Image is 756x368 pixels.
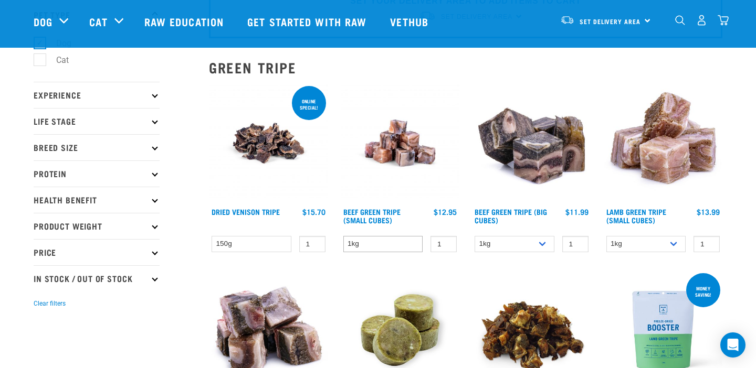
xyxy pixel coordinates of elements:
[134,1,237,42] a: Raw Education
[34,265,160,291] p: In Stock / Out Of Stock
[686,280,720,302] div: Money saving!
[694,236,720,252] input: 1
[39,37,76,50] label: Dog
[696,15,707,26] img: user.png
[299,236,325,252] input: 1
[237,1,380,42] a: Get started with Raw
[209,59,722,75] h2: Green Tripe
[430,236,457,252] input: 1
[718,15,729,26] img: home-icon@2x.png
[302,208,325,216] div: $15.70
[292,93,326,115] div: ONLINE SPECIAL!
[606,210,666,222] a: Lamb Green Tripe (Small Cubes)
[34,239,160,265] p: Price
[475,210,547,222] a: Beef Green Tripe (Big Cubes)
[34,134,160,160] p: Breed Size
[434,208,457,216] div: $12.95
[604,84,723,203] img: 1133 Green Tripe Lamb Small Cubes 01
[720,332,745,358] div: Open Intercom Messenger
[34,82,160,108] p: Experience
[34,299,66,308] button: Clear filters
[343,210,401,222] a: Beef Green Tripe (Small Cubes)
[34,213,160,239] p: Product Weight
[562,236,589,252] input: 1
[341,84,460,203] img: Beef Tripe Bites 1634
[565,208,589,216] div: $11.99
[34,14,52,29] a: Dog
[209,84,328,203] img: Dried Vension Tripe 1691
[34,108,160,134] p: Life Stage
[472,84,591,203] img: 1044 Green Tripe Beef
[34,160,160,187] p: Protein
[34,187,160,213] p: Health Benefit
[580,19,640,23] span: Set Delivery Area
[89,14,107,29] a: Cat
[697,208,720,216] div: $13.99
[560,15,574,25] img: van-moving.png
[212,210,280,213] a: Dried Venison Tripe
[380,1,442,42] a: Vethub
[39,53,73,67] label: Cat
[675,15,685,25] img: home-icon-1@2x.png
